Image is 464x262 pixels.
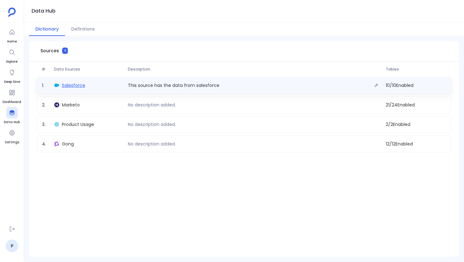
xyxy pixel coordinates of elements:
[3,87,21,105] a: Dashboard
[383,67,449,72] span: Tables
[8,8,16,17] img: petavue logo
[6,47,18,64] a: Explore
[62,48,68,54] span: 4
[5,127,19,145] a: Settings
[62,121,94,128] span: Product Usage
[6,26,18,44] a: Home
[65,22,101,36] button: Definitions
[125,141,178,147] p: No description added.
[4,120,20,125] span: Data Hub
[40,48,59,54] span: Sources
[29,22,65,36] button: Dictionary
[383,102,449,108] span: 21 / 24 Enabled
[39,67,51,72] span: #
[5,140,19,145] span: Settings
[4,107,20,125] a: Data Hub
[383,121,449,128] span: 2 / 2 Enabled
[62,102,80,108] span: Marketo
[372,81,381,90] button: Edit description.
[383,141,449,147] span: 12 / 12 Enabled
[39,81,52,90] span: 1 .
[125,121,178,128] p: No description added.
[39,102,52,108] span: 2 .
[6,240,18,252] a: P
[4,67,20,84] a: Deep Dive
[51,67,125,72] span: Data Sources
[62,141,74,147] span: Gong
[125,67,384,72] span: Description
[39,141,52,147] span: 4 .
[6,59,18,64] span: Explore
[3,100,21,105] span: Dashboard
[32,7,56,15] h1: Data Hub
[125,82,222,88] p: This source has the data from salesforce
[6,39,18,44] span: Home
[4,79,20,84] span: Deep Dive
[62,82,85,88] span: Salesforce
[39,121,52,128] span: 3 .
[125,102,178,108] p: No description added.
[383,81,449,90] span: 10 / 10 Enabled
